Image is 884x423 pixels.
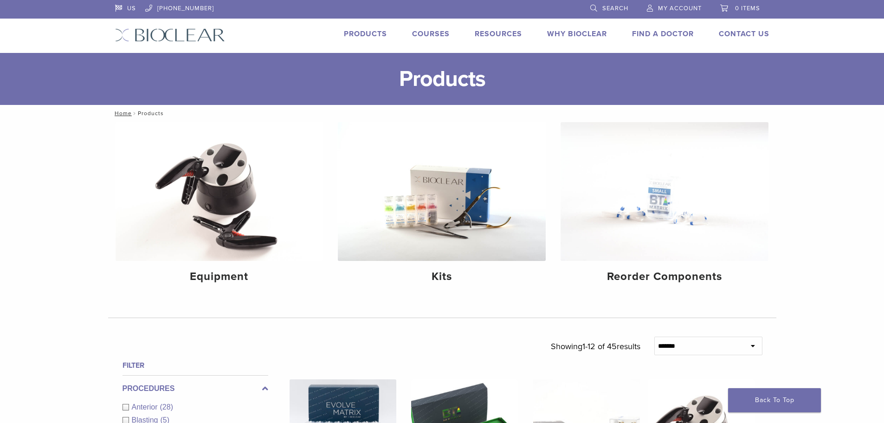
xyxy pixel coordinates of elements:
[568,268,761,285] h4: Reorder Components
[338,122,546,291] a: Kits
[108,105,776,122] nav: Products
[547,29,607,39] a: Why Bioclear
[735,5,760,12] span: 0 items
[344,29,387,39] a: Products
[412,29,450,39] a: Courses
[602,5,628,12] span: Search
[345,268,538,285] h4: Kits
[719,29,769,39] a: Contact Us
[123,268,316,285] h4: Equipment
[658,5,702,12] span: My Account
[632,29,694,39] a: Find A Doctor
[116,122,323,261] img: Equipment
[582,341,617,351] span: 1-12 of 45
[123,383,268,394] label: Procedures
[160,403,173,411] span: (28)
[132,111,138,116] span: /
[475,29,522,39] a: Resources
[561,122,768,291] a: Reorder Components
[561,122,768,261] img: Reorder Components
[338,122,546,261] img: Kits
[123,360,268,371] h4: Filter
[115,28,225,42] img: Bioclear
[132,403,160,411] span: Anterior
[112,110,132,117] a: Home
[728,388,821,412] a: Back To Top
[551,337,640,356] p: Showing results
[116,122,323,291] a: Equipment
